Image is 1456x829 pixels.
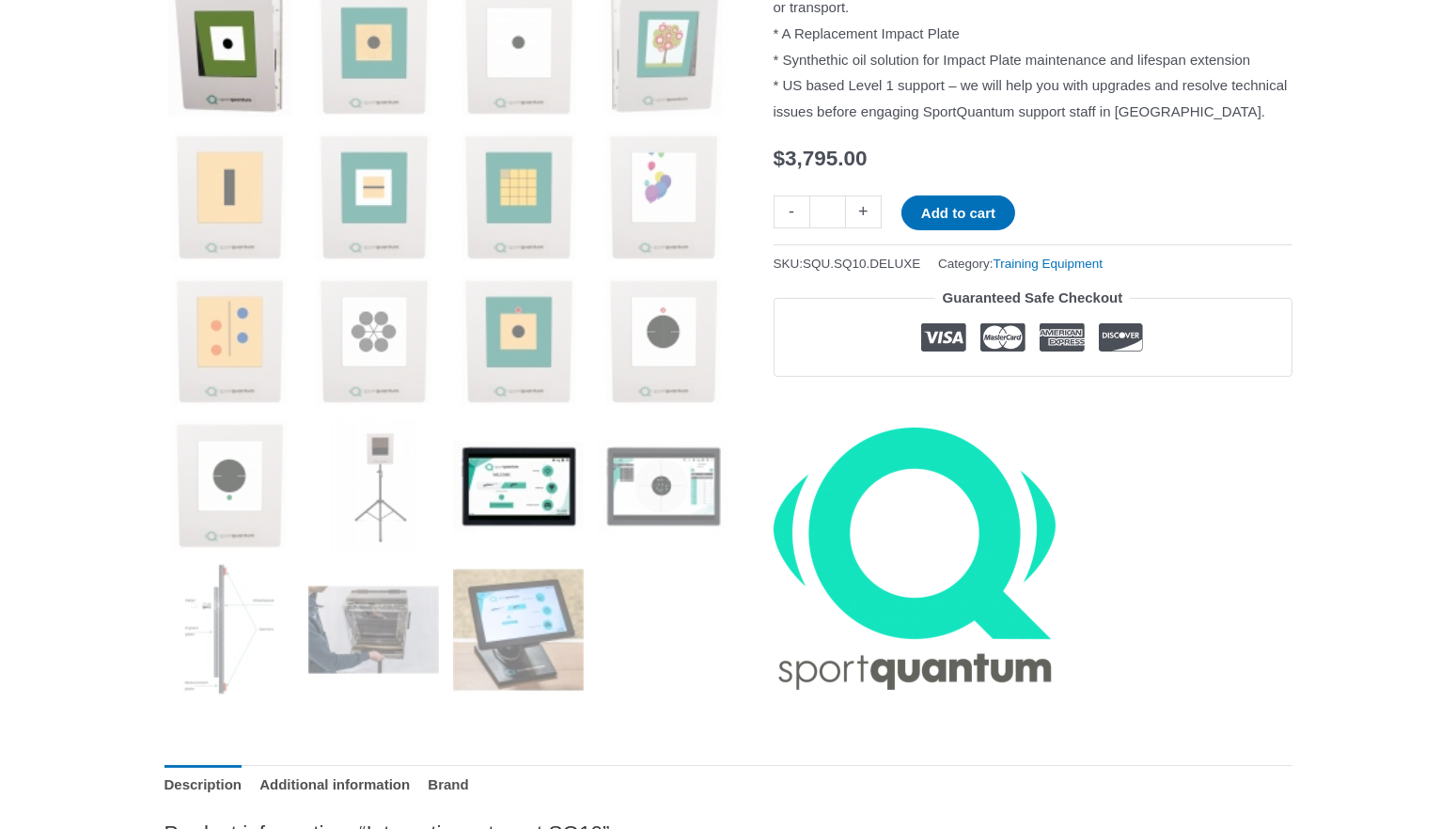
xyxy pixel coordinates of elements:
span: SQU.SQ10.DELUXE [803,257,920,271]
a: SportQuantum [774,428,1056,690]
span: Category: [938,252,1103,275]
img: Interactive e-target SQ10 - Image 10 [308,275,439,406]
img: Interactive e-target SQ10 - Image 6 [308,131,439,261]
a: Additional information [259,765,410,806]
img: Interactive e-target SQ10 - Image 15 [453,419,584,550]
img: Interactive e-target SQ10 - Image 7 [453,131,584,261]
button: Add to cart [901,196,1015,230]
a: Brand [428,765,468,806]
img: Interactive e-target SQ10 - Image 19 [453,564,584,695]
img: Interactive e-target SQ10 - Image 12 [598,275,728,406]
a: Description [164,765,243,806]
img: Interactive e-target SQ10 - Image 9 [164,275,295,406]
img: Interactive e-target SQ10 - Image 11 [453,275,584,406]
bdi: 3,795.00 [774,147,868,170]
a: Training Equipment [994,257,1104,271]
a: + [846,196,882,228]
input: Product quantity [809,196,846,228]
img: Interactive e-target SQ10 - Image 5 [164,131,295,261]
img: Interactive e-target SQ10 - Image 18 [308,564,439,695]
span: $ [774,147,786,170]
img: Interactive e-target SQ10 - Image 14 [308,419,439,550]
span: SKU: [774,252,921,275]
a: - [774,196,809,228]
img: Interactive e-target SQ10 - Image 8 [598,131,728,261]
legend: Guaranteed Safe Checkout [935,285,1131,311]
img: Interactive e-target SQ10 - Image 16 [598,419,728,550]
img: Interactive e-target SQ10 - Image 17 [164,564,295,695]
iframe: Customer reviews powered by Trustpilot [774,391,1292,414]
img: Interactive e-target SQ10 - Image 13 [164,419,295,550]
